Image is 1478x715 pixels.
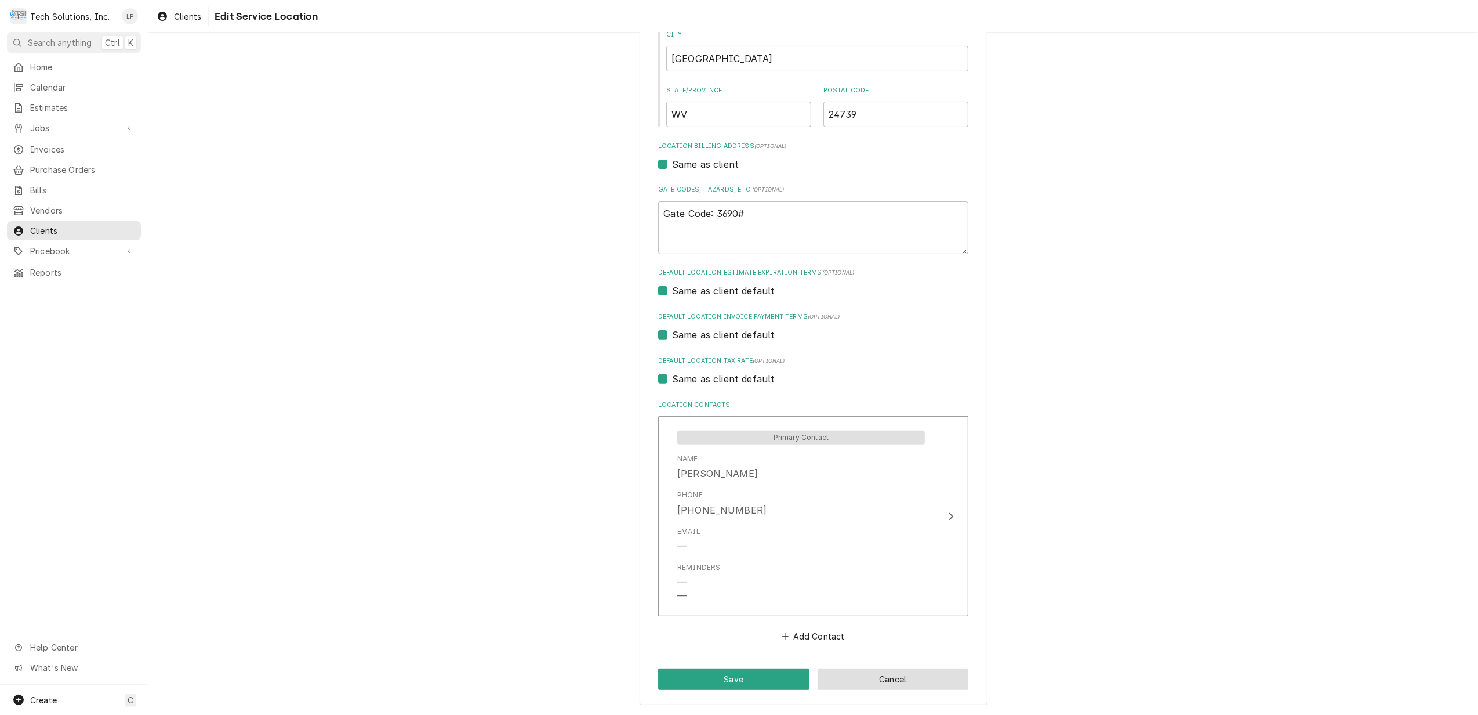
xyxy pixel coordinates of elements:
button: Save [658,669,809,690]
label: Location Billing Address [658,142,968,151]
span: Ctrl [105,37,120,49]
div: — [677,539,687,553]
a: Reports [7,263,141,282]
span: Edit Service Location [211,9,318,24]
a: Vendors [7,201,141,220]
label: Location Contacts [658,400,968,410]
span: Bills [30,184,135,196]
div: — [677,575,687,589]
label: Default Location Invoice Payment Terms [658,312,968,322]
div: [PERSON_NAME] [677,467,758,481]
div: Primary [677,429,925,445]
span: Vendors [30,204,135,216]
div: [PHONE_NUMBER] [677,503,767,517]
div: Name [677,454,758,481]
a: Invoices [7,140,141,159]
label: Same as client [672,157,739,171]
button: Add Contact [780,628,847,644]
span: Help Center [30,641,134,653]
button: Search anythingCtrlK [7,32,141,53]
div: Location Billing Address [658,142,968,171]
label: Same as client default [672,372,775,386]
div: Tech Solutions, Inc. [30,10,110,23]
label: Same as client default [672,284,775,298]
span: (optional) [753,358,785,364]
a: Clients [7,221,141,240]
div: Lisa Paschal's Avatar [122,8,138,24]
textarea: Gate Code: 3690# [658,201,968,254]
label: Postal Code [823,86,968,95]
span: Clients [30,225,135,237]
button: Update Contact [658,416,968,616]
div: Phone [677,490,703,500]
div: Phone [677,490,767,517]
div: Email [677,526,700,537]
a: Estimates [7,98,141,117]
div: Button Group [658,669,968,690]
div: Gate Codes, Hazards, etc. [658,185,968,254]
span: Search anything [28,37,92,49]
span: C [128,694,133,706]
a: Go to Help Center [7,638,141,657]
span: Invoices [30,143,135,156]
label: Default Location Tax Rate [658,356,968,366]
label: Default Location Estimate Expiration Terms [658,268,968,277]
span: (optional) [822,269,855,276]
div: Reminders [677,562,720,603]
div: Tech Solutions, Inc.'s Avatar [10,8,27,24]
span: K [128,37,133,49]
a: Clients [152,7,206,26]
div: Reminders [677,562,720,573]
span: Home [30,61,135,73]
div: Default Location Tax Rate [658,356,968,386]
div: LP [122,8,138,24]
label: Same as client default [672,328,775,342]
a: Bills [7,180,141,200]
div: Default Location Estimate Expiration Terms [658,268,968,298]
span: Jobs [30,122,118,134]
div: City [666,30,968,71]
a: Go to Jobs [7,118,141,138]
span: Primary Contact [677,431,925,445]
span: (optional) [808,313,840,320]
span: What's New [30,662,134,674]
span: Estimates [30,102,135,114]
button: Cancel [818,669,969,690]
div: T [10,8,27,24]
label: State/Province [666,86,811,95]
div: — [677,589,687,603]
label: Gate Codes, Hazards, etc. [658,185,968,194]
a: Purchase Orders [7,160,141,179]
span: Clients [174,10,201,23]
span: Pricebook [30,245,118,257]
label: City [666,30,968,39]
div: Location Contacts [658,400,968,645]
div: Default Location Invoice Payment Terms [658,312,968,342]
a: Calendar [7,78,141,97]
span: Purchase Orders [30,164,135,176]
a: Go to Pricebook [7,241,141,261]
div: Name [677,454,698,464]
a: Home [7,57,141,77]
div: State/Province [666,86,811,127]
a: Go to What's New [7,658,141,677]
div: Button Group Row [658,669,968,690]
span: (optional) [754,143,787,149]
span: Calendar [30,81,135,93]
div: Postal Code [823,86,968,127]
span: ( optional ) [752,186,785,193]
span: Create [30,695,57,705]
div: Email [677,526,700,553]
span: Reports [30,266,135,279]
